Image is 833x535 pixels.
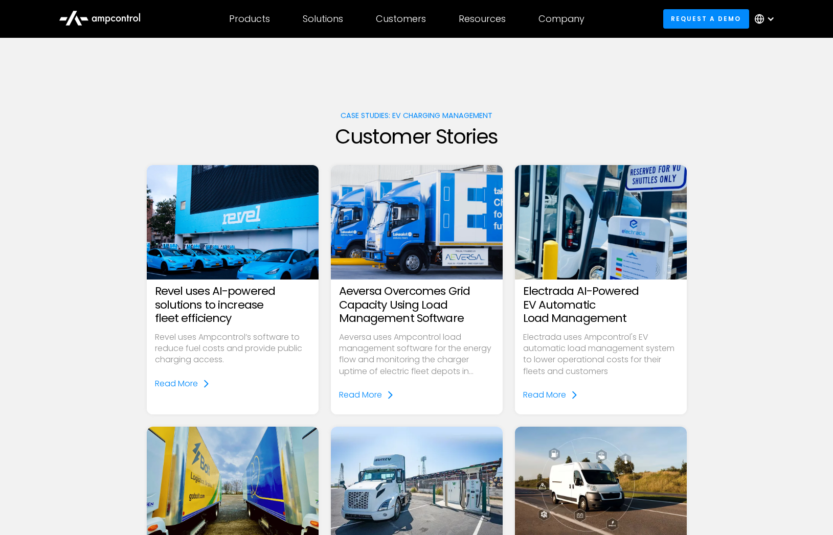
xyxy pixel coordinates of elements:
[523,389,566,401] div: Read More
[229,13,270,25] div: Products
[459,13,506,25] div: Resources
[147,111,687,120] h1: Case Studies: EV charging management
[147,124,687,149] h2: Customer Stories
[155,332,310,366] p: Revel uses Ampcontrol’s software to reduce fuel costs and provide public charging access.
[339,285,494,325] h3: Aeversa Overcomes Grid Capacity Using Load Management Software
[523,332,679,378] p: Electrada uses Ampcontrol's EV automatic load management system to lower operational costs for th...
[376,13,426,25] div: Customers
[155,285,310,325] h3: Revel uses AI-powered solutions to increase fleet efficiency
[538,13,584,25] div: Company
[339,389,394,401] a: Read More
[303,13,343,25] div: Solutions
[663,9,749,28] a: Request a demo
[339,332,494,378] p: Aeversa uses Ampcontrol load management software for the energy flow and monitoring the charger u...
[155,378,198,389] div: Read More
[523,389,578,401] a: Read More
[523,285,679,325] h3: Electrada AI-Powered EV Automatic Load Management
[339,389,382,401] div: Read More
[155,378,210,389] a: Read More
